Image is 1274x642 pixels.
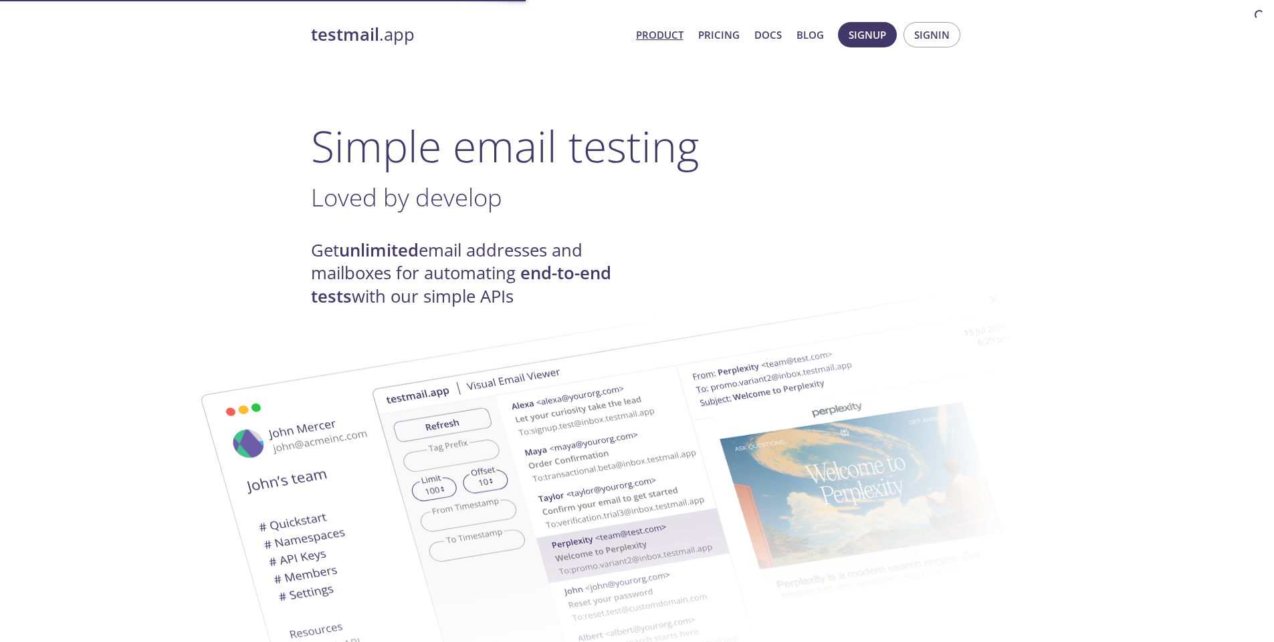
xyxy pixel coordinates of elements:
[311,239,637,308] h4: Get email addresses and mailboxes for automating with our simple APIs
[904,22,960,47] button: Signin
[754,26,782,43] a: Docs
[339,238,419,262] strong: unlimited
[636,26,683,43] a: Product
[311,180,502,214] span: Loved by develop
[311,261,611,307] strong: end-to-end tests
[838,22,897,47] button: Signup
[311,120,964,172] h1: Simple email testing
[698,26,740,43] a: Pricing
[849,26,886,43] span: Signup
[311,23,379,46] strong: testmail
[914,26,950,43] span: Signin
[797,26,824,43] a: Blog
[311,23,625,46] a: testmail.app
